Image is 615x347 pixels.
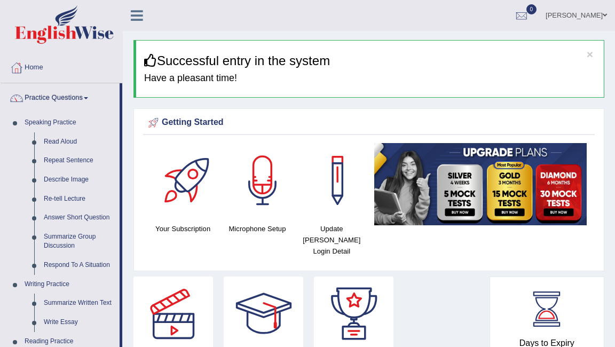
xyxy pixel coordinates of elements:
a: Home [1,53,122,80]
a: Practice Questions [1,83,120,110]
a: Answer Short Question [39,208,120,227]
a: Summarize Written Text [39,294,120,313]
h4: Microphone Setup [225,223,289,234]
h4: Have a pleasant time! [144,73,596,84]
a: Writing Practice [20,275,120,294]
a: Summarize Group Discussion [39,227,120,256]
a: Respond To A Situation [39,256,120,275]
a: Read Aloud [39,132,120,152]
a: Repeat Sentence [39,151,120,170]
a: Describe Image [39,170,120,190]
a: Re-tell Lecture [39,190,120,209]
h4: Your Subscription [151,223,215,234]
span: 0 [526,4,537,14]
a: Speaking Practice [20,113,120,132]
a: Write Essay [39,313,120,332]
img: small5.jpg [374,143,587,225]
h3: Successful entry in the system [144,54,596,68]
button: × [587,49,593,60]
div: Getting Started [146,115,592,131]
h4: Update [PERSON_NAME] Login Detail [300,223,364,257]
